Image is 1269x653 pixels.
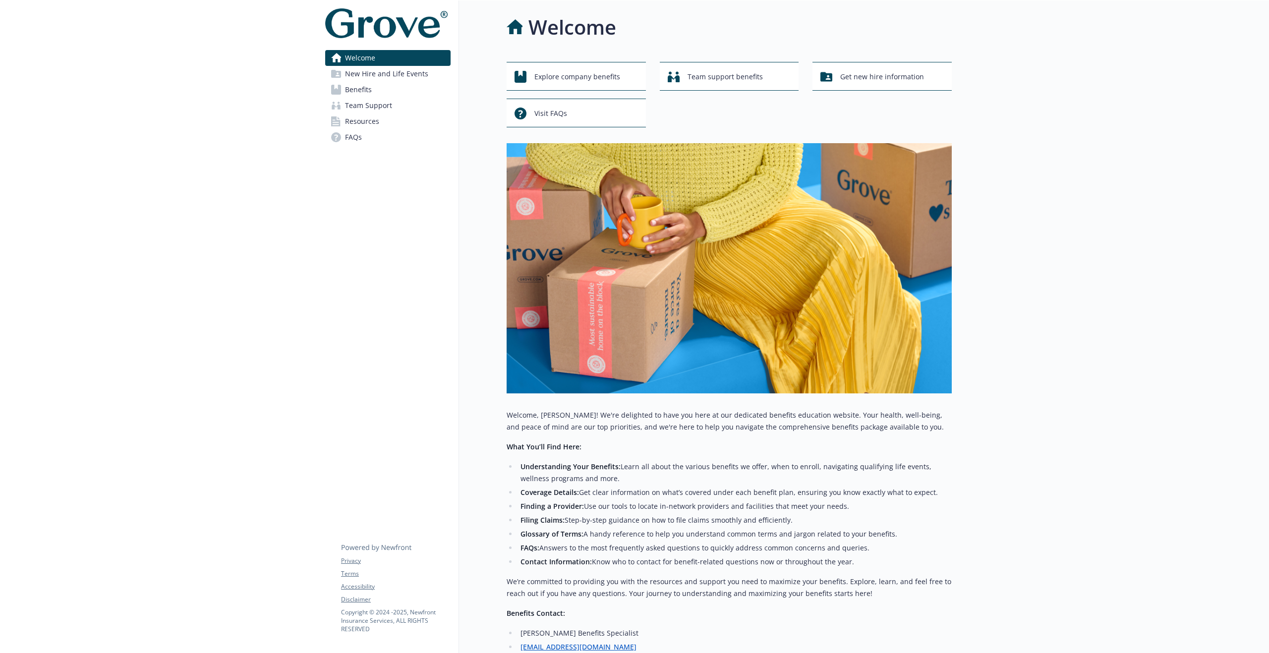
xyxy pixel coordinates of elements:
[534,67,620,86] span: Explore company benefits
[520,557,592,566] strong: Contact Information:
[520,642,636,652] a: [EMAIL_ADDRESS][DOMAIN_NAME]
[520,529,583,539] strong: Glossary of Terms:
[325,66,451,82] a: New Hire and Life Events
[345,129,362,145] span: FAQs
[520,501,584,511] strong: Finding a Provider:
[507,576,952,599] p: We’re committed to providing you with the resources and support you need to maximize your benefit...
[325,113,451,129] a: Resources
[518,542,952,554] li: Answers to the most frequently asked questions to quickly address common concerns and queries.
[507,409,952,433] p: Welcome, [PERSON_NAME]! We're delighted to have you here at our dedicated benefits education webs...
[507,442,581,451] strong: What You’ll Find Here:
[341,595,450,604] a: Disclaimer
[341,569,450,578] a: Terms
[507,62,646,91] button: Explore company benefits
[325,98,451,113] a: Team Support
[507,99,646,127] button: Visit FAQs
[345,50,375,66] span: Welcome
[341,556,450,565] a: Privacy
[520,488,579,497] strong: Coverage Details:
[345,66,428,82] span: New Hire and Life Events
[518,556,952,568] li: Know who to contact for benefit-related questions now or throughout the year.
[518,627,952,639] li: [PERSON_NAME] Benefits Specialist
[660,62,799,91] button: Team support benefits
[507,143,952,393] img: overview page banner
[341,582,450,591] a: Accessibility
[520,462,621,471] strong: Understanding Your Benefits:
[345,82,372,98] span: Benefits
[325,50,451,66] a: Welcome
[345,113,379,129] span: Resources
[325,129,451,145] a: FAQs
[507,608,565,618] strong: Benefits Contact:
[534,104,567,123] span: Visit FAQs
[345,98,392,113] span: Team Support
[812,62,952,91] button: Get new hire information
[688,67,763,86] span: Team support benefits
[518,528,952,540] li: A handy reference to help you understand common terms and jargon related to your benefits.
[518,461,952,485] li: Learn all about the various benefits we offer, when to enroll, navigating qualifying life events,...
[528,12,616,42] h1: Welcome
[325,82,451,98] a: Benefits
[840,67,924,86] span: Get new hire information
[341,608,450,633] p: Copyright © 2024 - 2025 , Newfront Insurance Services, ALL RIGHTS RESERVED
[520,515,565,525] strong: Filing Claims:
[518,487,952,498] li: Get clear information on what’s covered under each benefit plan, ensuring you know exactly what t...
[518,514,952,526] li: Step-by-step guidance on how to file claims smoothly and efficiently.
[520,543,539,552] strong: FAQs:
[518,500,952,512] li: Use our tools to locate in-network providers and facilities that meet your needs.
